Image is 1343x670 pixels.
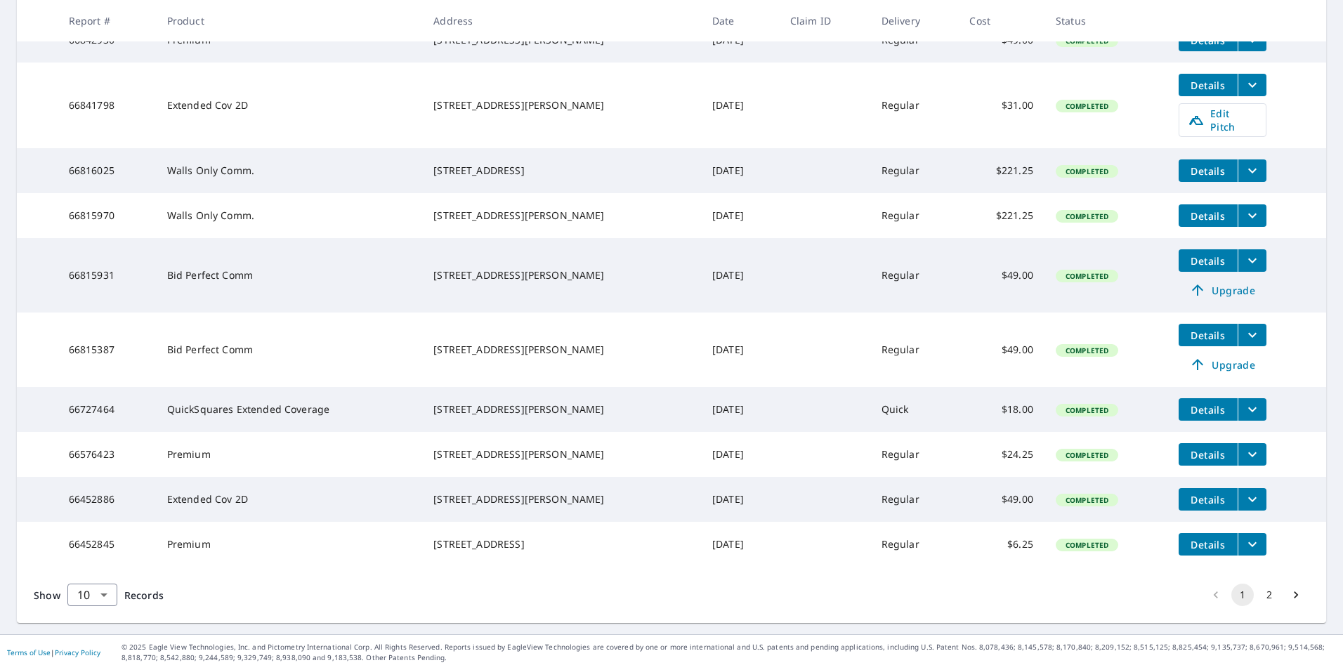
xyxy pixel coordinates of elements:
button: detailsBtn-66452845 [1179,533,1238,556]
td: Regular [870,313,959,387]
td: Regular [870,193,959,238]
td: $6.25 [958,522,1044,567]
div: Show 10 records [67,584,117,606]
div: [STREET_ADDRESS][PERSON_NAME] [433,492,690,506]
td: $31.00 [958,63,1044,148]
td: [DATE] [701,238,779,313]
span: Completed [1057,211,1117,221]
span: Completed [1057,540,1117,550]
button: filesDropdownBtn-66576423 [1238,443,1266,466]
div: [STREET_ADDRESS] [433,537,690,551]
td: Regular [870,477,959,522]
button: detailsBtn-66815931 [1179,249,1238,272]
td: [DATE] [701,477,779,522]
span: Details [1187,538,1229,551]
button: Go to next page [1285,584,1307,606]
td: $221.25 [958,193,1044,238]
td: Regular [870,148,959,193]
span: Upgrade [1187,282,1258,298]
button: filesDropdownBtn-66727464 [1238,398,1266,421]
td: [DATE] [701,387,779,432]
td: [DATE] [701,522,779,567]
button: detailsBtn-66815387 [1179,324,1238,346]
span: Upgrade [1187,356,1258,373]
div: [STREET_ADDRESS][PERSON_NAME] [433,447,690,461]
button: filesDropdownBtn-66452886 [1238,488,1266,511]
p: © 2025 Eagle View Technologies, Inc. and Pictometry International Corp. All Rights Reserved. Repo... [122,642,1336,663]
button: filesDropdownBtn-66815970 [1238,204,1266,227]
button: detailsBtn-66727464 [1179,398,1238,421]
td: [DATE] [701,432,779,477]
span: Edit Pitch [1188,107,1257,133]
a: Privacy Policy [55,648,100,657]
button: filesDropdownBtn-66452845 [1238,533,1266,556]
div: [STREET_ADDRESS] [433,164,690,178]
div: [STREET_ADDRESS][PERSON_NAME] [433,268,690,282]
td: 66727464 [58,387,156,432]
td: $49.00 [958,238,1044,313]
span: Details [1187,403,1229,416]
td: Bid Perfect Comm [156,313,423,387]
button: filesDropdownBtn-66841798 [1238,74,1266,96]
span: Completed [1057,346,1117,355]
td: Regular [870,238,959,313]
td: 66576423 [58,432,156,477]
td: [DATE] [701,193,779,238]
span: Completed [1057,405,1117,415]
div: [STREET_ADDRESS][PERSON_NAME] [433,209,690,223]
p: | [7,648,100,657]
td: Regular [870,522,959,567]
button: filesDropdownBtn-66815387 [1238,324,1266,346]
button: detailsBtn-66452886 [1179,488,1238,511]
button: detailsBtn-66816025 [1179,159,1238,182]
td: Extended Cov 2D [156,477,423,522]
span: Records [124,589,164,602]
div: [STREET_ADDRESS][PERSON_NAME] [433,343,690,357]
td: 66816025 [58,148,156,193]
td: $49.00 [958,477,1044,522]
td: Premium [156,432,423,477]
td: [DATE] [701,148,779,193]
span: Completed [1057,101,1117,111]
td: 66815931 [58,238,156,313]
button: detailsBtn-66841798 [1179,74,1238,96]
td: QuickSquares Extended Coverage [156,387,423,432]
span: Details [1187,493,1229,506]
span: Details [1187,209,1229,223]
nav: pagination navigation [1203,584,1309,606]
div: [STREET_ADDRESS][PERSON_NAME] [433,402,690,416]
td: Regular [870,63,959,148]
td: Regular [870,432,959,477]
span: Completed [1057,495,1117,505]
a: Upgrade [1179,353,1266,376]
a: Terms of Use [7,648,51,657]
td: [DATE] [701,63,779,148]
button: filesDropdownBtn-66815931 [1238,249,1266,272]
div: 10 [67,575,117,615]
td: 66452845 [58,522,156,567]
span: Details [1187,448,1229,461]
span: Details [1187,329,1229,342]
td: [DATE] [701,313,779,387]
span: Details [1187,79,1229,92]
span: Completed [1057,166,1117,176]
td: Walls Only Comm. [156,148,423,193]
button: filesDropdownBtn-66816025 [1238,159,1266,182]
button: page 1 [1231,584,1254,606]
td: Bid Perfect Comm [156,238,423,313]
td: 66452886 [58,477,156,522]
td: $18.00 [958,387,1044,432]
td: $221.25 [958,148,1044,193]
td: Premium [156,522,423,567]
td: $49.00 [958,313,1044,387]
button: Go to page 2 [1258,584,1280,606]
td: Extended Cov 2D [156,63,423,148]
span: Completed [1057,271,1117,281]
td: Walls Only Comm. [156,193,423,238]
td: 66815387 [58,313,156,387]
button: detailsBtn-66576423 [1179,443,1238,466]
td: 66841798 [58,63,156,148]
div: [STREET_ADDRESS][PERSON_NAME] [433,98,690,112]
span: Details [1187,164,1229,178]
span: Details [1187,254,1229,268]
